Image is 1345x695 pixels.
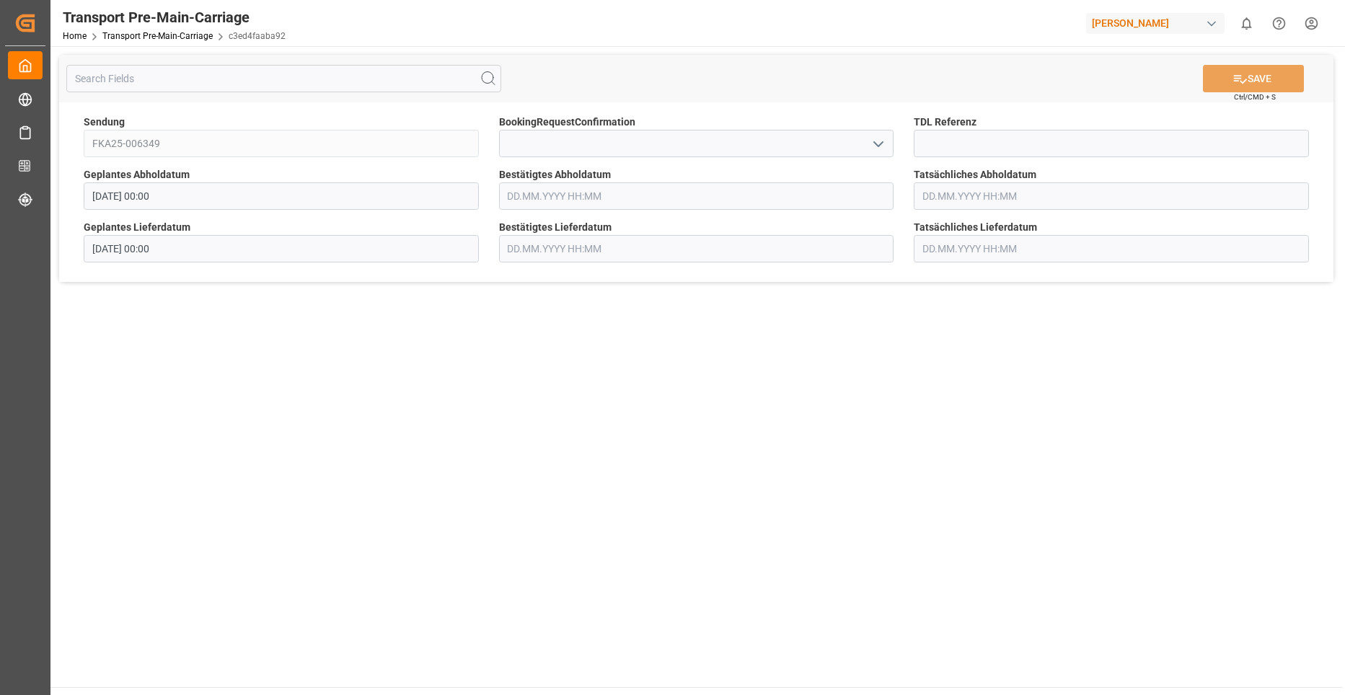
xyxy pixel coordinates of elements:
[84,235,479,262] input: DD.MM.YYYY HH:MM
[1234,92,1276,102] span: Ctrl/CMD + S
[914,115,976,130] span: TDL Referenz
[63,6,286,28] div: Transport Pre-Main-Carriage
[499,235,894,262] input: DD.MM.YYYY HH:MM
[1263,7,1295,40] button: Help Center
[84,220,190,235] span: Geplantes Lieferdatum
[1203,65,1304,92] button: SAVE
[867,133,888,155] button: open menu
[914,167,1036,182] span: Tatsächliches Abholdatum
[499,182,894,210] input: DD.MM.YYYY HH:MM
[84,115,125,130] span: Sendung
[1086,9,1230,37] button: [PERSON_NAME]
[499,115,635,130] span: BookingRequestConfirmation
[499,167,611,182] span: Bestätigtes Abholdatum
[66,65,501,92] input: Search Fields
[63,31,87,41] a: Home
[914,235,1309,262] input: DD.MM.YYYY HH:MM
[499,220,612,235] span: Bestätigtes Lieferdatum
[914,182,1309,210] input: DD.MM.YYYY HH:MM
[84,182,479,210] input: DD.MM.YYYY HH:MM
[102,31,213,41] a: Transport Pre-Main-Carriage
[914,220,1037,235] span: Tatsächliches Lieferdatum
[1086,13,1225,34] div: [PERSON_NAME]
[84,167,190,182] span: Geplantes Abholdatum
[1230,7,1263,40] button: show 0 new notifications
